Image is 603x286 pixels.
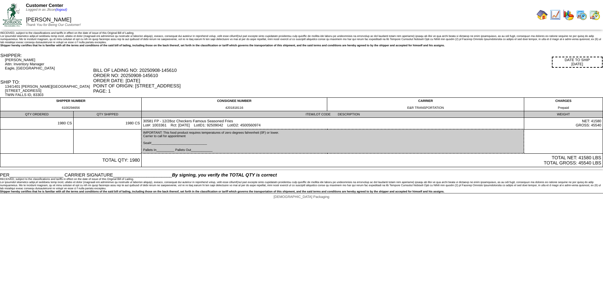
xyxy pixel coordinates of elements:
[329,106,522,109] div: E&R TRANSPORTATION
[524,111,603,118] td: WEIGHT
[74,118,142,130] td: 1980 CS
[327,98,524,111] td: CARRIER
[3,3,22,26] img: ZoRoCo_Logo(Green%26Foil)%20jpg.webp
[172,172,277,178] span: By signing, you verify the TOTAL QTY is correct
[576,9,587,20] img: calendarprod.gif
[552,57,603,68] div: DATE TO SHIP [DATE]
[524,118,603,130] td: NET: 41580 GROSS: 45540
[141,98,327,111] td: CONSIGNEE NUMBER
[26,17,72,23] span: [PERSON_NAME]
[589,9,600,20] img: calendarinout.gif
[526,106,601,109] div: Prepaid
[141,118,524,130] td: 30581 FP - 12/28oz Checkers Famous Seasoned Fries Lot#: 1003361 Rct: [DATE] LotID1: 92509042 LotI...
[0,79,93,85] div: SHIP TO:
[5,58,92,70] div: [PERSON_NAME] Attn: Inventory Manager Eagle, [GEOGRAPHIC_DATA]
[274,195,329,199] span: [DEMOGRAPHIC_DATA] Packaging
[0,53,93,58] div: SHIPPER:
[524,98,603,111] td: CHARGES
[141,111,524,118] td: ITEM/LOT CODE DESCRIPTION
[5,85,92,97] div: 134/1401 [PERSON_NAME][GEOGRAPHIC_DATA] [STREET_ADDRESS] TWIN FALLS ID, 83303
[26,23,81,27] span: Thank You for Being Our Customer!
[563,9,574,20] img: graph.gif
[141,129,524,153] td: IMPORTANT: This food product requires temperatures of zero degrees fahrenheit (0F) or lower. Carr...
[74,111,142,118] td: QTY SHIPPED
[537,9,548,20] img: home.gif
[0,98,142,111] td: SHIPPER NUMBER
[56,8,67,12] a: (logout)
[0,153,142,167] td: TOTAL QTY: 1980
[2,106,140,109] div: 6100294656
[0,44,603,47] div: Shipper hereby certifies that he is familiar with all the terms and conditions of the said bill o...
[550,9,561,20] img: line_graph.gif
[93,68,603,94] div: BILL OF LADING NO: 20250908-145610 ORDER NO: 20250908-145610 ORDER DATE: [DATE] POINT OF ORIGIN: ...
[0,118,74,130] td: 1980 CS
[0,111,74,118] td: QTY ORDERED
[26,3,63,8] span: Customer Center
[26,8,67,12] span: Logged in as Jlicon
[141,153,603,167] td: TOTAL NET: 41580 LBS TOTAL GROSS: 45540 LBS
[143,106,326,109] div: 4201818116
